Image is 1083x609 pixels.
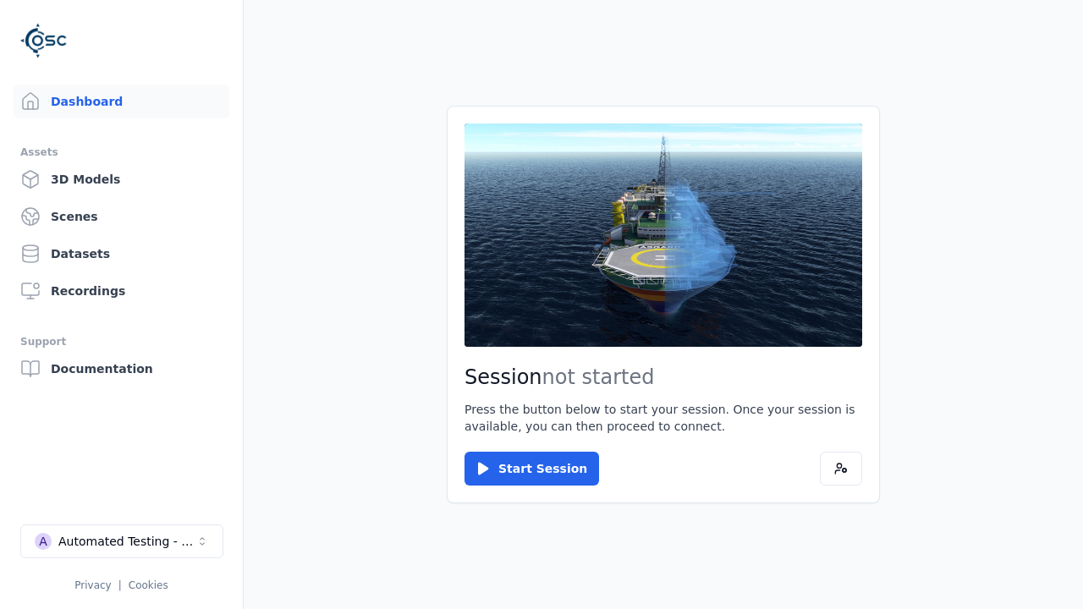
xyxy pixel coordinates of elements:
a: Datasets [14,237,229,271]
button: Start Session [465,452,599,486]
div: A [35,533,52,550]
a: 3D Models [14,162,229,196]
div: Assets [20,142,223,162]
p: Press the button below to start your session. Once your session is available, you can then procee... [465,401,862,435]
a: Cookies [129,579,168,591]
img: Logo [20,17,68,64]
a: Dashboard [14,85,229,118]
div: Automated Testing - Playwright [58,533,195,550]
a: Scenes [14,200,229,233]
a: Privacy [74,579,111,591]
span: | [118,579,122,591]
h2: Session [465,364,862,391]
a: Documentation [14,352,229,386]
button: Select a workspace [20,524,223,558]
span: not started [542,365,655,389]
a: Recordings [14,274,229,308]
div: Support [20,332,223,352]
